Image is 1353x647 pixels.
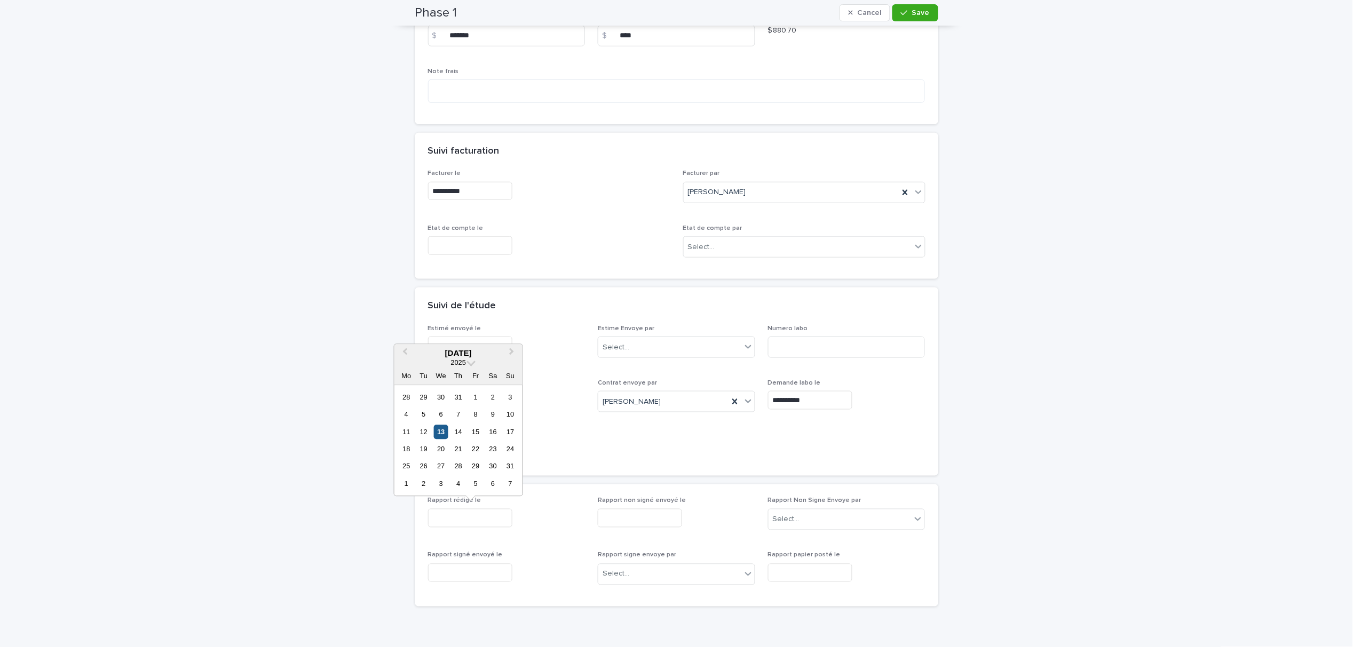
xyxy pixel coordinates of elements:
[416,442,431,457] div: Choose Tuesday, 19 August 2025
[434,477,448,491] div: Choose Wednesday, 3 September 2025
[503,459,518,474] div: Choose Sunday, 31 August 2025
[434,442,448,457] div: Choose Wednesday, 20 August 2025
[598,498,686,504] span: Rapport non signé envoyé le
[603,342,629,353] div: Select...
[504,345,521,362] button: Next Month
[598,325,654,332] span: Estime Envoye par
[603,569,629,580] div: Select...
[399,390,414,404] div: Choose Monday, 28 July 2025
[434,408,448,422] div: Choose Wednesday, 6 August 2025
[892,4,938,21] button: Save
[486,442,500,457] div: Choose Saturday, 23 August 2025
[451,425,465,439] div: Choose Thursday, 14 August 2025
[428,552,503,558] span: Rapport signé envoyé le
[683,225,742,231] span: Etat de compte par
[503,390,518,404] div: Choose Sunday, 3 August 2025
[469,477,483,491] div: Choose Friday, 5 September 2025
[428,325,481,332] span: Estimé envoyé le
[598,380,657,386] span: Contrat envoye par
[912,9,930,17] span: Save
[399,459,414,474] div: Choose Monday, 25 August 2025
[451,477,465,491] div: Choose Thursday, 4 September 2025
[503,425,518,439] div: Choose Sunday, 17 August 2025
[428,225,484,231] span: Etat de compte le
[768,498,861,504] span: Rapport Non Signe Envoye par
[486,369,500,383] div: Sa
[451,408,465,422] div: Choose Thursday, 7 August 2025
[394,348,523,358] div: [DATE]
[416,390,431,404] div: Choose Tuesday, 29 July 2025
[415,5,457,21] h2: Phase 1
[399,408,414,422] div: Choose Monday, 4 August 2025
[416,408,431,422] div: Choose Tuesday, 5 August 2025
[469,390,483,404] div: Choose Friday, 1 August 2025
[451,369,465,383] div: Th
[398,388,519,492] div: month 2025-08
[469,408,483,422] div: Choose Friday, 8 August 2025
[486,477,500,491] div: Choose Saturday, 6 September 2025
[768,325,808,332] span: Numero labo
[451,459,465,474] div: Choose Thursday, 28 August 2025
[416,459,431,474] div: Choose Tuesday, 26 August 2025
[469,369,483,383] div: Fr
[399,425,414,439] div: Choose Monday, 11 August 2025
[683,170,720,177] span: Facturer par
[428,25,449,46] div: $
[486,425,500,439] div: Choose Saturday, 16 August 2025
[434,425,448,439] div: Choose Wednesday, 13 August 2025
[768,25,925,36] p: $ 880.70
[503,369,518,383] div: Su
[603,396,661,408] span: [PERSON_NAME]
[399,369,414,383] div: Mo
[399,477,414,491] div: Choose Monday, 1 September 2025
[451,390,465,404] div: Choose Thursday, 31 July 2025
[503,477,518,491] div: Choose Sunday, 7 September 2025
[688,187,746,198] span: [PERSON_NAME]
[486,408,500,422] div: Choose Saturday, 9 August 2025
[857,9,881,17] span: Cancel
[416,369,431,383] div: Tu
[428,170,461,177] span: Facturer le
[428,300,496,312] h2: Suivi de l'étude
[428,68,459,75] span: Note frais
[416,477,431,491] div: Choose Tuesday, 2 September 2025
[768,380,821,386] span: Demande labo le
[469,442,483,457] div: Choose Friday, 22 August 2025
[434,369,448,383] div: We
[486,459,500,474] div: Choose Saturday, 30 August 2025
[469,459,483,474] div: Choose Friday, 29 August 2025
[840,4,891,21] button: Cancel
[451,442,465,457] div: Choose Thursday, 21 August 2025
[503,408,518,422] div: Choose Sunday, 10 August 2025
[399,442,414,457] div: Choose Monday, 18 August 2025
[688,242,715,253] div: Select...
[469,425,483,439] div: Choose Friday, 15 August 2025
[416,425,431,439] div: Choose Tuesday, 12 August 2025
[434,390,448,404] div: Choose Wednesday, 30 July 2025
[451,358,466,366] span: 2025
[773,514,800,525] div: Select...
[428,146,500,157] h2: Suivi facturation
[598,25,619,46] div: $
[503,442,518,457] div: Choose Sunday, 24 August 2025
[395,345,413,362] button: Previous Month
[486,390,500,404] div: Choose Saturday, 2 August 2025
[768,552,841,558] span: Rapport papier posté le
[434,459,448,474] div: Choose Wednesday, 27 August 2025
[598,552,676,558] span: Rapport signe envoye par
